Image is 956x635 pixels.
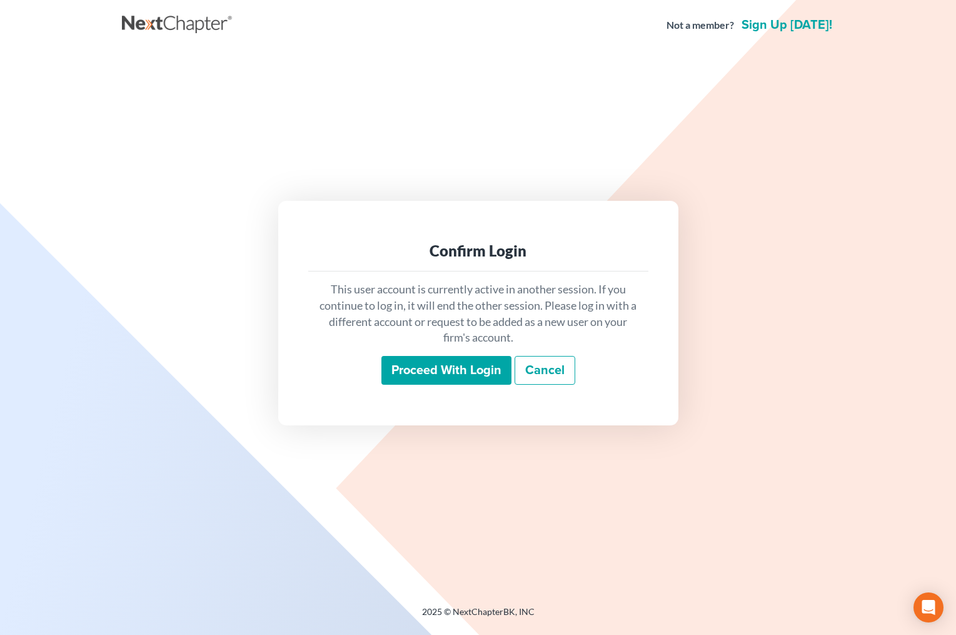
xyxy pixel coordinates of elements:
div: 2025 © NextChapterBK, INC [122,606,835,628]
strong: Not a member? [667,18,734,33]
div: Confirm Login [318,241,638,261]
div: Open Intercom Messenger [913,592,943,622]
a: Cancel [515,356,575,385]
a: Sign up [DATE]! [739,19,835,31]
p: This user account is currently active in another session. If you continue to log in, it will end ... [318,282,638,346]
input: Proceed with login [381,356,511,385]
